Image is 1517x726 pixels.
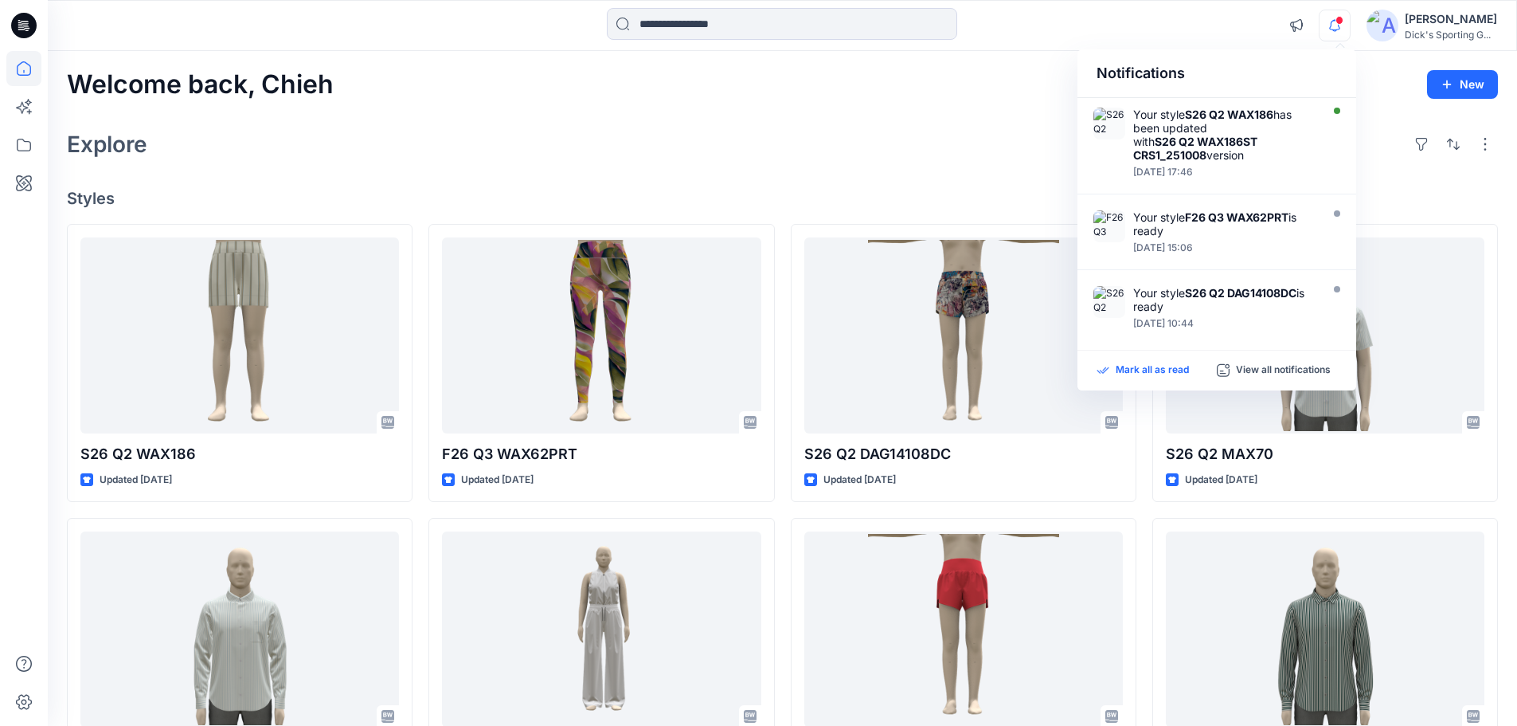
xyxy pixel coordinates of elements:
[1185,472,1257,489] p: Updated [DATE]
[804,237,1123,434] a: S26 Q2 DAG14108DC
[1133,210,1316,237] div: Your style is ready
[1093,286,1125,318] img: S26 Q2 DAG14108DC CRS1_251001
[1236,363,1331,378] p: View all notifications
[1133,318,1316,329] div: Thursday, October 02, 2025 10:44
[1166,443,1484,465] p: S26 Q2 MAX70
[1133,135,1257,162] strong: S26 Q2 WAX186ST CRS1_251008
[1366,10,1398,41] img: avatar
[1405,29,1497,41] div: Dick's Sporting G...
[1116,363,1189,378] p: Mark all as read
[804,443,1123,465] p: S26 Q2 DAG14108DC
[80,237,399,434] a: S26 Q2 WAX186
[1185,108,1273,121] strong: S26 Q2 WAX186
[442,237,760,434] a: F26 Q3 WAX62PRT
[1185,286,1296,300] strong: S26 Q2 DAG14108DC
[67,131,147,157] h2: Explore
[1185,210,1288,224] strong: F26 Q3 WAX62PRT
[1405,10,1497,29] div: [PERSON_NAME]
[823,472,896,489] p: Updated [DATE]
[461,472,534,489] p: Updated [DATE]
[1133,286,1316,313] div: Your style is ready
[1133,167,1316,178] div: Thursday, October 09, 2025 17:46
[1093,210,1125,242] img: F26 Q3 WAX62PRT CRS1_251008
[67,189,1498,208] h4: Styles
[1133,242,1316,253] div: Wednesday, October 08, 2025 15:06
[442,443,760,465] p: F26 Q3 WAX62PRT
[100,472,172,489] p: Updated [DATE]
[67,70,334,100] h2: Welcome back, Chieh
[1077,49,1356,98] div: Notifications
[1427,70,1498,99] button: New
[80,443,399,465] p: S26 Q2 WAX186
[1093,108,1125,139] img: S26 Q2 WAX186ST CRS1_251008
[1133,108,1316,162] div: Your style has been updated with version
